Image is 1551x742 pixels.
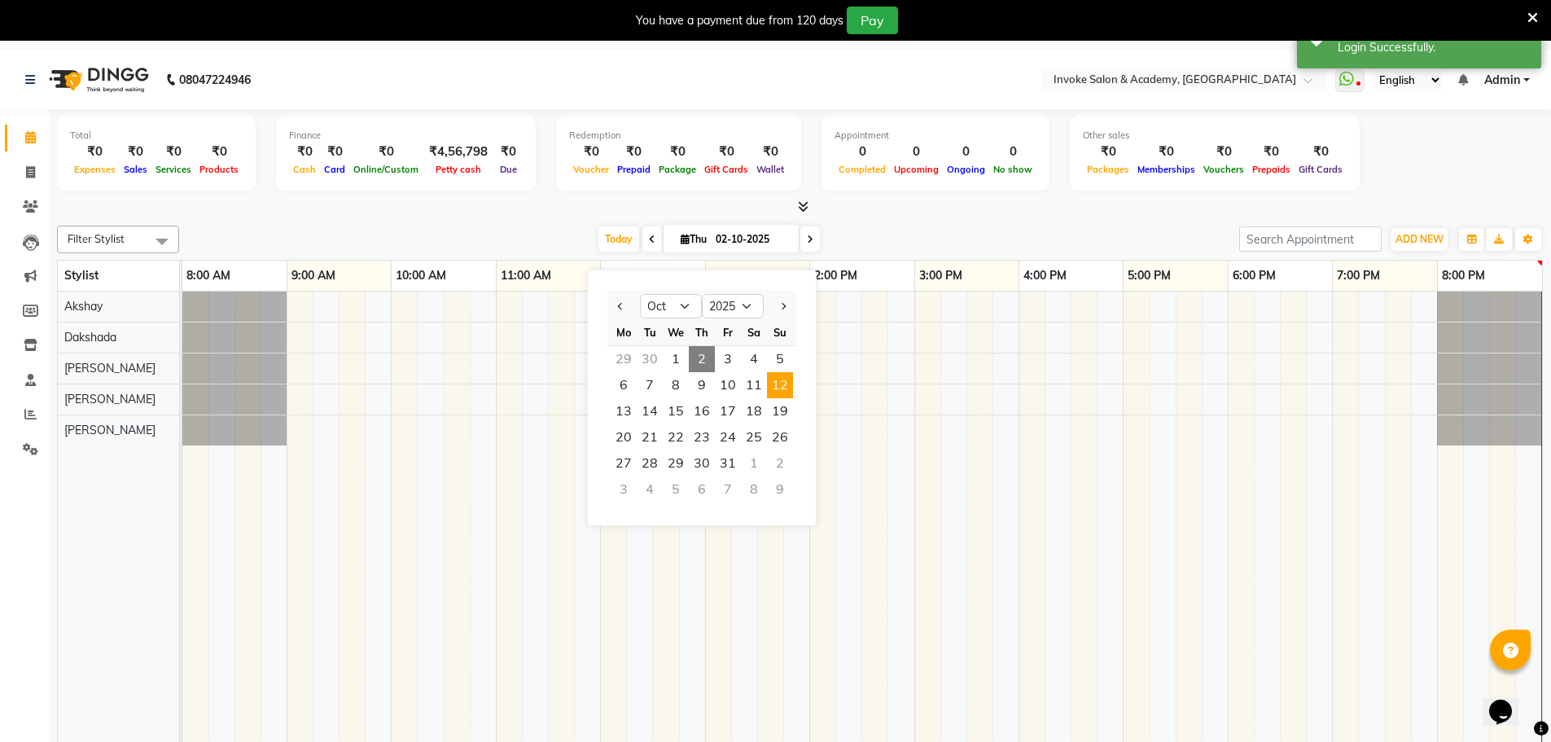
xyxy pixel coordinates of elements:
span: Ongoing [943,164,989,175]
div: Thursday, October 2, 2025 [689,346,715,372]
div: Thursday, October 16, 2025 [689,398,715,424]
div: Saturday, October 4, 2025 [741,346,767,372]
span: 9 [689,372,715,398]
span: Sales [120,164,151,175]
span: Cash [289,164,320,175]
span: 20 [611,424,637,450]
div: Sunday, October 5, 2025 [767,346,793,372]
span: 1 [663,346,689,372]
div: Tuesday, September 30, 2025 [637,346,663,372]
span: Packages [1083,164,1133,175]
span: Completed [835,164,890,175]
span: 14 [637,398,663,424]
span: Products [195,164,243,175]
div: ₹0 [494,143,523,161]
div: ₹0 [120,143,151,161]
span: Thu [677,233,711,245]
span: 26 [767,424,793,450]
div: ₹0 [1295,143,1347,161]
div: ₹0 [613,143,655,161]
a: 11:00 AM [497,264,555,288]
div: Thursday, November 6, 2025 [689,476,715,503]
div: ₹0 [195,143,243,161]
span: 8 [663,372,689,398]
span: Today [598,226,639,252]
span: Card [320,164,349,175]
span: Prepaids [1248,164,1295,175]
div: Fr [715,319,741,345]
iframe: chat widget [1483,677,1535,726]
a: 2:00 PM [810,264,861,288]
div: Tu [637,319,663,345]
select: Select month [640,294,702,318]
div: Total [70,129,243,143]
a: 8:00 PM [1438,264,1489,288]
a: 10:00 AM [392,264,450,288]
span: 12 [767,372,793,398]
span: Petty cash [432,164,485,175]
div: Friday, October 24, 2025 [715,424,741,450]
span: Admin [1484,72,1520,89]
input: 2025-10-02 [711,227,792,252]
span: 28 [637,450,663,476]
span: Upcoming [890,164,943,175]
div: Monday, October 27, 2025 [611,450,637,476]
div: Friday, October 17, 2025 [715,398,741,424]
div: Other sales [1083,129,1347,143]
span: 29 [663,450,689,476]
b: 08047224946 [179,57,251,103]
div: Sunday, October 19, 2025 [767,398,793,424]
span: 15 [663,398,689,424]
div: Su [767,319,793,345]
div: Tuesday, October 21, 2025 [637,424,663,450]
div: Sa [741,319,767,345]
span: Package [655,164,700,175]
div: Wednesday, November 5, 2025 [663,476,689,503]
span: 16 [689,398,715,424]
span: 11 [741,372,767,398]
div: ₹0 [1199,143,1248,161]
span: Filter Stylist [68,232,125,245]
div: ₹0 [752,143,788,161]
span: 13 [611,398,637,424]
span: Gift Cards [700,164,752,175]
div: Sunday, November 9, 2025 [767,476,793,503]
span: 21 [637,424,663,450]
div: Friday, November 7, 2025 [715,476,741,503]
button: Previous month [614,293,628,319]
div: 0 [835,143,890,161]
div: Wednesday, October 22, 2025 [663,424,689,450]
span: Voucher [569,164,613,175]
div: Tuesday, October 14, 2025 [637,398,663,424]
span: 5 [767,346,793,372]
span: 7 [637,372,663,398]
div: You have a payment due from 120 days [636,12,843,29]
span: [PERSON_NAME] [64,361,156,375]
div: Friday, October 10, 2025 [715,372,741,398]
div: ₹4,56,798 [423,143,494,161]
span: Expenses [70,164,120,175]
div: Redemption [569,129,788,143]
div: Wednesday, October 15, 2025 [663,398,689,424]
div: Friday, October 31, 2025 [715,450,741,476]
span: 6 [611,372,637,398]
input: Search Appointment [1239,226,1382,252]
span: [PERSON_NAME] [64,392,156,406]
div: ₹0 [1248,143,1295,161]
div: ₹0 [151,143,195,161]
div: Sunday, October 12, 2025 [767,372,793,398]
span: Wallet [752,164,788,175]
span: 2 [689,346,715,372]
span: Stylist [64,268,99,283]
div: ₹0 [349,143,423,161]
div: Sunday, November 2, 2025 [767,450,793,476]
span: Due [496,164,521,175]
div: We [663,319,689,345]
div: Mo [611,319,637,345]
div: Saturday, November 8, 2025 [741,476,767,503]
a: 7:00 PM [1333,264,1384,288]
span: No show [989,164,1036,175]
div: ₹0 [700,143,752,161]
a: 3:00 PM [915,264,966,288]
span: Gift Cards [1295,164,1347,175]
